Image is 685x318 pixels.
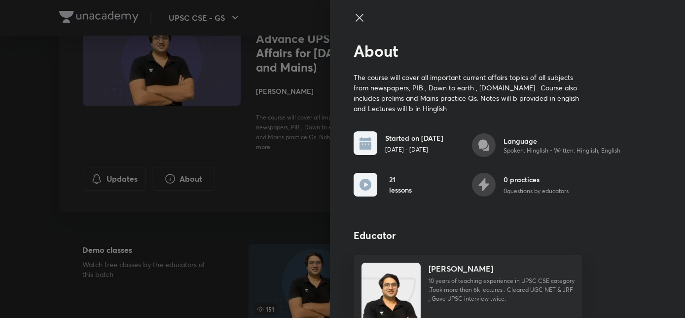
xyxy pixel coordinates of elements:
[504,174,569,185] h6: 0 practices
[429,263,493,275] h4: [PERSON_NAME]
[385,133,443,143] h6: Started on [DATE]
[354,72,582,114] p: The course will cover all important current affairs topics of all subjects from newspapers, PIB ,...
[354,41,628,60] h2: About
[504,136,620,146] h6: Language
[429,277,575,303] p: 10 years of teaching experience in UPSC CSE category .Took more than 6k lectures . Cleared UGC NE...
[385,145,443,154] p: [DATE] - [DATE]
[504,187,569,196] p: 0 questions by educators
[504,146,620,155] p: Spoken: Hinglish • Written: Hinglish, English
[389,174,413,195] h6: 21 lessons
[354,228,628,243] h4: Educator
